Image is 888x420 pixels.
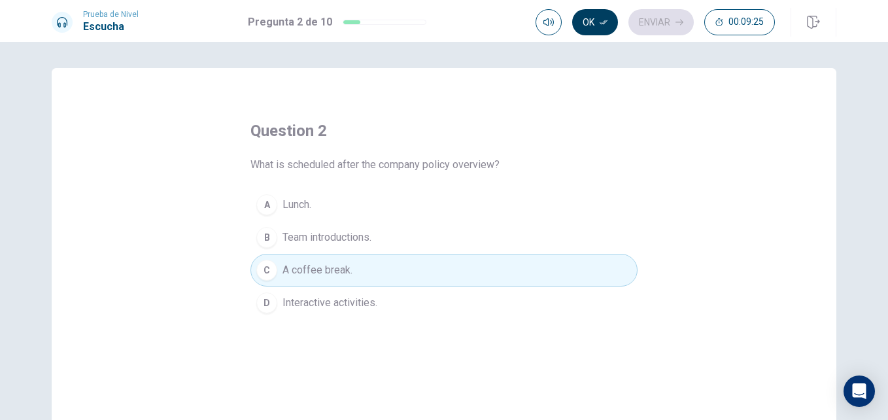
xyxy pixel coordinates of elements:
h1: Escucha [83,19,139,35]
span: What is scheduled after the company policy overview? [250,157,500,173]
span: Team introductions. [282,230,371,245]
span: 00:09:25 [728,17,764,27]
button: ALunch. [250,188,638,221]
button: BTeam introductions. [250,221,638,254]
div: C [256,260,277,281]
div: Open Intercom Messenger [844,376,875,407]
span: A coffee break. [282,262,352,278]
button: DInteractive activities. [250,287,638,319]
span: Interactive activities. [282,295,377,311]
button: 00:09:25 [704,9,775,35]
button: Ok [572,9,618,35]
h1: Pregunta 2 de 10 [248,14,332,30]
div: A [256,194,277,215]
span: Prueba de Nivel [83,10,139,19]
h4: question 2 [250,120,327,141]
span: Lunch. [282,197,311,213]
div: B [256,227,277,248]
button: CA coffee break. [250,254,638,287]
div: D [256,292,277,313]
